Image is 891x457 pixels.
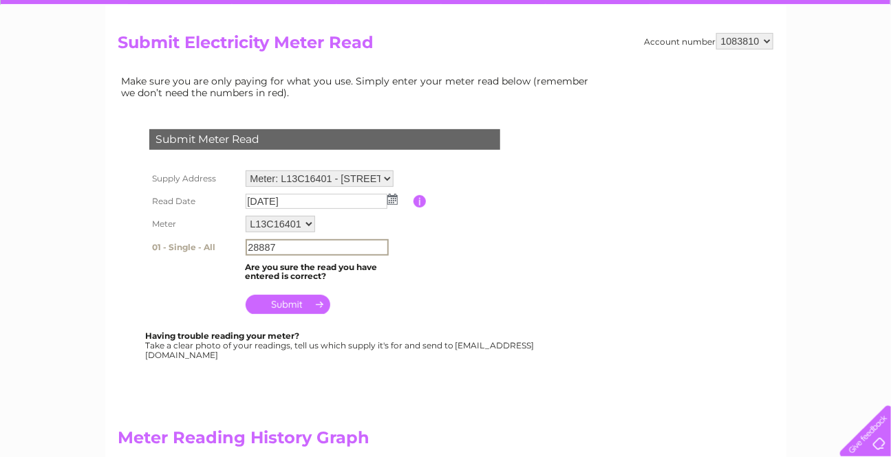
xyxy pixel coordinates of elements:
td: Are you sure the read you have entered is correct? [242,259,414,285]
a: Blog [771,58,791,69]
a: Energy [683,58,713,69]
a: Water [649,58,675,69]
a: Telecoms [722,58,763,69]
th: 01 - Single - All [146,236,242,259]
div: Account number [645,33,773,49]
div: Take a clear photo of your readings, tell us which supply it's for and send to [EMAIL_ADDRESS][DO... [146,331,537,359]
img: ... [387,194,398,205]
a: Log out [846,58,878,69]
a: 0333 014 3131 [632,7,727,24]
h2: Meter Reading History Graph [118,428,600,454]
div: Submit Meter Read [149,129,500,150]
td: Make sure you are only paying for what you use. Simply enter your meter read below (remember we d... [118,72,600,101]
b: Having trouble reading your meter? [146,331,300,341]
a: Contact [799,58,833,69]
input: Information [414,195,427,208]
th: Supply Address [146,167,242,190]
img: logo.png [31,36,101,78]
h2: Submit Electricity Meter Read [118,33,773,59]
th: Meter [146,212,242,236]
input: Submit [246,295,330,314]
div: Clear Business is a trading name of Verastar Limited (registered in [GEOGRAPHIC_DATA] No. 3667643... [121,8,771,67]
th: Read Date [146,190,242,212]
